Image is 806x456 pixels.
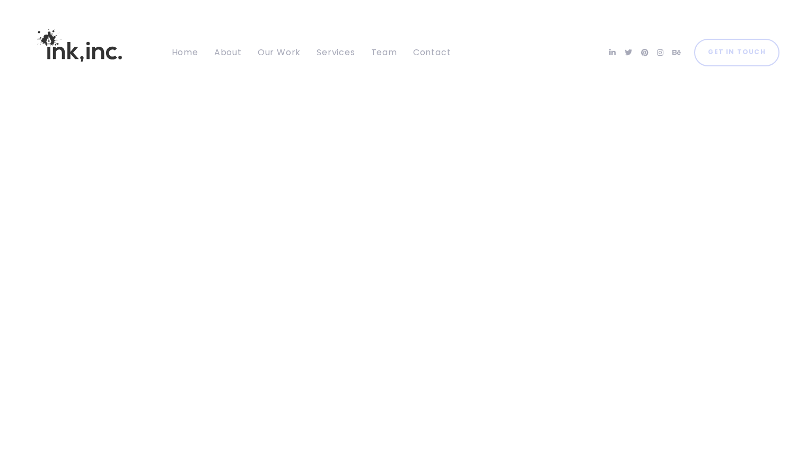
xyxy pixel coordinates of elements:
[258,46,301,58] span: Our Work
[27,10,133,81] img: Ink, Inc. | Marketing Agency
[317,46,355,58] span: Services
[708,46,765,58] span: Get in Touch
[214,46,242,58] span: About
[413,46,451,58] span: Contact
[172,46,198,58] span: Home
[694,39,779,66] a: Get in Touch
[371,46,397,58] span: Team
